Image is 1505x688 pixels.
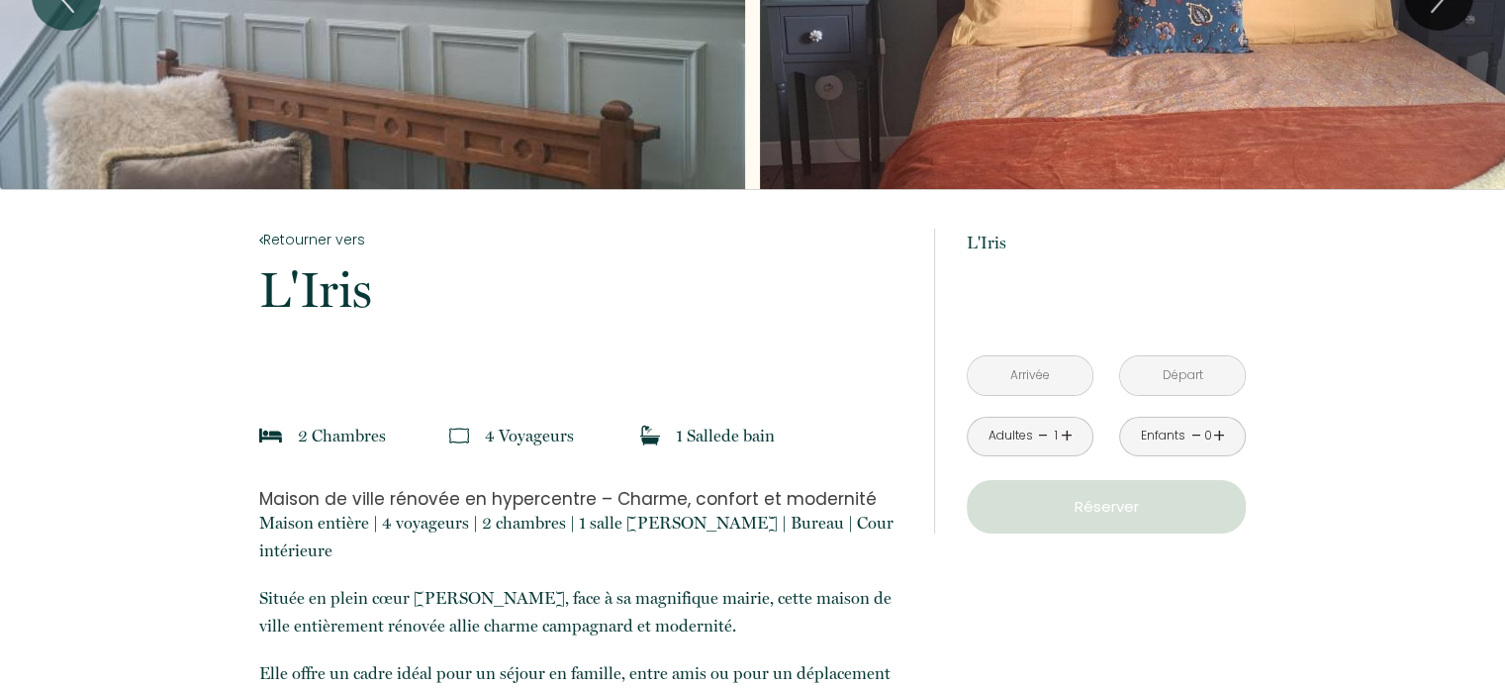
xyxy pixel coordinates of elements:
a: + [1061,421,1073,451]
button: Réserver [967,480,1246,534]
p: 4 Voyageur [485,422,574,449]
input: Départ [1120,356,1245,395]
p: L'Iris [259,265,908,315]
div: 0 [1203,427,1213,445]
p: Située en plein cœur [PERSON_NAME], face à sa magnifique mairie, cette maison de ville entièremen... [259,584,908,639]
a: - [1190,421,1201,451]
h3: Maison de ville rénovée en hypercentre – Charme, confort et modernité [259,489,908,509]
span: s [379,426,386,445]
div: Adultes [988,427,1032,445]
a: - [1038,421,1049,451]
p: Réserver [974,495,1239,519]
p: 1 Salle de bain [676,422,775,449]
p: ​Maison entière | 4 voyageurs | 2 chambres | 1 salle [PERSON_NAME] | Bureau | Cour intérieure [259,509,908,564]
a: + [1213,421,1225,451]
span: s [567,426,574,445]
input: Arrivée [968,356,1092,395]
div: 1 [1051,427,1061,445]
a: Retourner vers [259,229,908,250]
img: guests [449,426,469,445]
p: 2 Chambre [298,422,386,449]
p: L'Iris [967,229,1246,256]
div: Enfants [1141,427,1185,445]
